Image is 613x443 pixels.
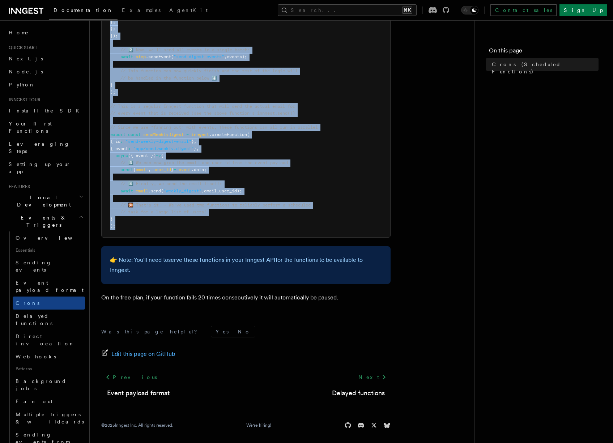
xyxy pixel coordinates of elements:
[6,137,85,158] a: Leveraging Steps
[136,167,148,172] span: email
[171,167,174,172] span: }
[115,153,128,158] span: async
[246,422,271,428] a: We're hiring!
[16,313,52,326] span: Delayed functions
[6,184,30,189] span: Features
[13,297,85,310] a: Crons
[120,76,217,81] span: // be handled in the function below ⬇️
[101,349,175,359] a: Edit this page on GitHub
[13,408,85,428] a: Multiple triggers & wildcards
[165,2,212,20] a: AgentKit
[120,181,222,186] span: // 4️⃣ Finally, we send the email itself:
[120,68,298,73] span: // This function can now quickly finish and the rest of the logic will
[161,188,163,193] span: (
[49,2,118,20] a: Documentation
[6,158,85,178] a: Setting up your app
[169,7,208,13] span: AgentKit
[128,146,131,151] span: :
[110,111,295,116] span: // every event that is received (see the above function's inngest.send())
[133,167,136,172] span: {
[6,211,85,231] button: Events & Triggers
[9,82,35,88] span: Python
[186,132,189,137] span: =
[6,78,85,91] a: Python
[179,167,191,172] span: event
[110,26,115,31] span: };
[110,223,115,229] span: );
[110,132,125,137] span: export
[110,90,115,95] span: );
[16,300,39,306] span: Crons
[110,139,120,144] span: { id
[120,203,311,208] span: // 🎇 That's it! - We've used two functions to reliably perform a scheduled
[128,132,141,137] span: const
[101,328,202,335] p: Was this page helpful?
[6,104,85,117] a: Install the SDK
[16,280,84,293] span: Event payload format
[332,388,385,398] a: Delayed functions
[107,388,170,398] a: Event payload format
[110,33,118,38] span: });
[16,378,67,391] span: Background jobs
[13,375,85,395] a: Background jobs
[16,354,56,359] span: Webhooks
[101,293,391,303] p: On the free plan, if your function fails 20 times consecutively it will automatically be paused.
[224,54,227,59] span: ,
[6,194,79,208] span: Local Development
[489,58,599,78] a: Crons (Scheduled Functions)
[13,350,85,363] a: Webhooks
[9,108,84,114] span: Install the SDK
[217,188,219,193] span: ,
[111,349,175,359] span: Edit this page on GitHub
[6,26,85,39] a: Home
[492,61,599,75] span: Crons (Scheduled Functions)
[120,54,133,59] span: await
[118,2,165,20] a: Examples
[16,412,84,425] span: Multiple triggers & wildcards
[110,82,113,88] span: }
[461,6,478,14] button: Toggle dark mode
[6,214,79,229] span: Events & Triggers
[120,139,123,144] span: :
[13,231,85,244] a: Overview
[148,167,151,172] span: ,
[209,132,247,137] span: .createFunction
[559,4,607,16] a: Sign Up
[194,139,196,144] span: ,
[219,188,242,193] span: user_id);
[489,46,599,58] h4: On this page
[191,139,194,144] span: }
[143,132,184,137] span: sendWeeklyDigest
[163,188,201,193] span: "weekly_digest"
[168,256,276,263] a: serve these functions in your Inngest API
[6,65,85,78] a: Node.js
[16,333,75,346] span: Direct invocation
[402,7,412,14] kbd: ⌘K
[136,188,148,193] span: email
[194,146,196,151] span: }
[122,7,161,13] span: Examples
[120,209,207,214] span: // task for a large list of users!
[16,235,90,241] span: Overview
[9,121,52,134] span: Your first Functions
[211,326,233,337] button: Yes
[196,146,199,151] span: ,
[204,188,217,193] span: email
[13,330,85,350] a: Direct invocation
[201,188,204,193] span: ,
[136,54,146,59] span: step
[13,276,85,297] a: Event payload format
[233,326,255,337] button: No
[9,69,43,74] span: Node.js
[161,153,163,158] span: {
[120,188,133,193] span: await
[16,399,52,404] span: Fan out
[101,422,173,428] div: © 2025 Inngest Inc. All rights reserved.
[156,153,161,158] span: =>
[110,255,382,275] p: 👉 Note: You'll need to for the functions to be available to Inngest.
[6,45,37,51] span: Quick start
[120,160,288,165] span: // 3️⃣ We can now grab the email and user id from the event payload
[354,371,391,384] a: Next
[113,19,115,24] span: ,
[120,167,133,172] span: const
